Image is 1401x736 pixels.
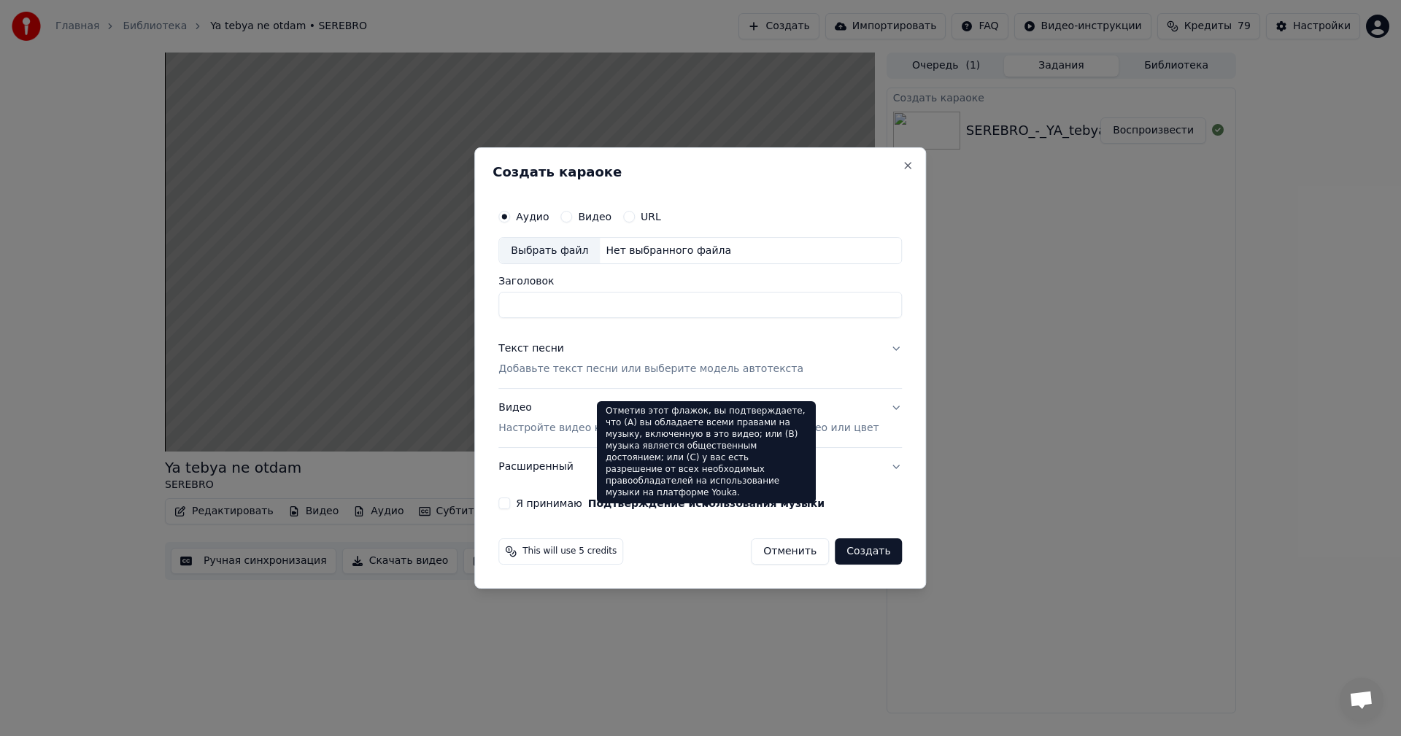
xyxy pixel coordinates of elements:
div: Видео [498,401,879,436]
button: ВидеоНастройте видео караоке: используйте изображение, видео или цвет [498,390,902,448]
span: This will use 5 credits [522,546,617,557]
button: Создать [835,538,902,565]
label: Видео [578,212,611,222]
button: Я принимаю [588,498,825,508]
p: Добавьте текст песни или выберите модель автотекста [498,363,803,377]
h2: Создать караоке [493,166,908,179]
p: Настройте видео караоке: используйте изображение, видео или цвет [498,421,879,435]
button: Текст песниДобавьте текст песни или выберите модель автотекста [498,330,902,389]
div: Нет выбранного файла [600,244,737,258]
button: Расширенный [498,448,902,486]
button: Отменить [751,538,829,565]
label: Я принимаю [516,498,825,508]
label: Аудио [516,212,549,222]
div: Текст песни [498,342,564,357]
div: Выбрать файл [499,238,600,264]
label: Заголовок [498,276,902,287]
div: Отметив этот флажок, вы подтверждаете, что (A) вы обладаете всеми правами на музыку, включенную в... [597,401,816,503]
label: URL [641,212,661,222]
